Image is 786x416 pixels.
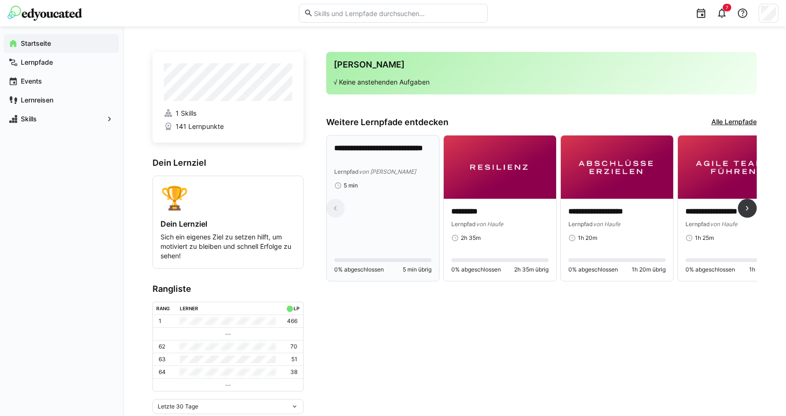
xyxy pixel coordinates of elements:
[334,77,749,87] p: √ Keine anstehenden Aufgaben
[294,306,299,311] div: LP
[451,266,501,273] span: 0% abgeschlossen
[632,266,666,273] span: 1h 20m übrig
[334,168,359,175] span: Lernpfad
[334,59,749,70] h3: [PERSON_NAME]
[711,117,757,127] a: Alle Lernpfade
[152,158,304,168] h3: Dein Lernziel
[159,356,166,363] p: 63
[313,9,482,17] input: Skills und Lernpfade durchsuchen…
[159,343,165,350] p: 62
[326,117,448,127] h3: Weitere Lernpfade entdecken
[287,317,297,325] p: 466
[180,306,198,311] div: Lerner
[290,343,297,350] p: 70
[158,403,198,410] span: Letzte 30 Tage
[290,368,297,376] p: 38
[578,234,597,242] span: 1h 20m
[514,266,549,273] span: 2h 35m übrig
[593,221,620,228] span: von Haufe
[334,266,384,273] span: 0% abgeschlossen
[685,266,735,273] span: 0% abgeschlossen
[749,266,783,273] span: 1h 25m übrig
[726,5,728,10] span: 7
[444,136,556,199] img: image
[695,234,714,242] span: 1h 25m
[291,356,297,363] p: 51
[561,136,673,199] img: image
[476,221,503,228] span: von Haufe
[344,182,358,189] span: 5 min
[161,184,296,212] div: 🏆
[176,122,224,131] span: 141 Lernpunkte
[156,306,170,311] div: Rang
[403,266,431,273] span: 5 min übrig
[359,168,416,175] span: von [PERSON_NAME]
[461,234,481,242] span: 2h 35m
[159,317,161,325] p: 1
[164,109,292,118] a: 1 Skills
[568,221,593,228] span: Lernpfad
[451,221,476,228] span: Lernpfad
[568,266,618,273] span: 0% abgeschlossen
[152,284,304,294] h3: Rangliste
[159,368,166,376] p: 64
[685,221,710,228] span: Lernpfad
[161,232,296,261] p: Sich ein eigenes Ziel zu setzen hilft, um motiviert zu bleiben und schnell Erfolge zu sehen!
[176,109,196,118] span: 1 Skills
[710,221,737,228] span: von Haufe
[161,219,296,229] h4: Dein Lernziel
